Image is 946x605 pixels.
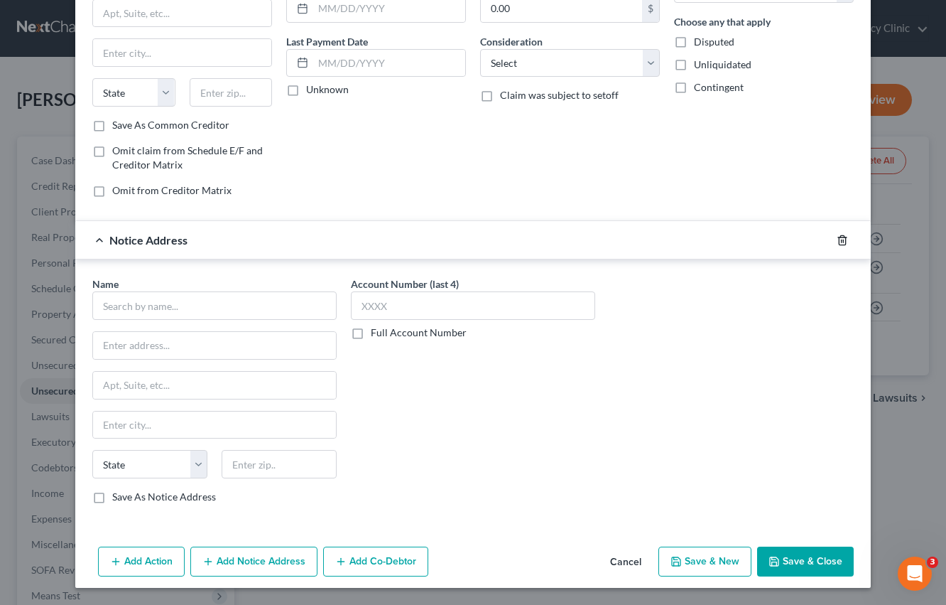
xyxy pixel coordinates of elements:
button: Save & Close [757,547,854,577]
button: Add Co-Debtor [323,547,428,577]
span: 3 [927,557,938,568]
span: Omit from Creditor Matrix [112,184,232,196]
span: Name [92,278,119,290]
button: Add Action [98,547,185,577]
span: Notice Address [109,233,187,247]
label: Last Payment Date [286,34,368,49]
button: Cancel [599,548,653,577]
input: XXXX [351,291,595,320]
input: MM/DD/YYYY [313,50,465,77]
input: Enter address... [93,332,336,359]
label: Unknown [306,82,349,97]
input: Apt, Suite, etc... [93,372,336,399]
span: Claim was subject to setoff [500,89,619,101]
button: Add Notice Address [190,547,317,577]
input: Enter city... [93,39,271,66]
label: Consideration [480,34,543,49]
label: Choose any that apply [674,14,771,29]
label: Save As Common Creditor [112,118,229,132]
input: Enter zip... [190,78,273,107]
label: Save As Notice Address [112,490,216,504]
label: Full Account Number [371,326,467,340]
span: Unliquidated [694,58,751,70]
span: Omit claim from Schedule E/F and Creditor Matrix [112,144,263,171]
input: Search by name... [92,291,337,320]
button: Save & New [658,547,751,577]
label: Account Number (last 4) [351,277,459,291]
input: Enter city... [93,412,336,439]
span: Contingent [694,81,744,93]
input: Enter zip.. [222,450,337,478]
iframe: Intercom live chat [898,557,932,591]
span: Disputed [694,36,734,48]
